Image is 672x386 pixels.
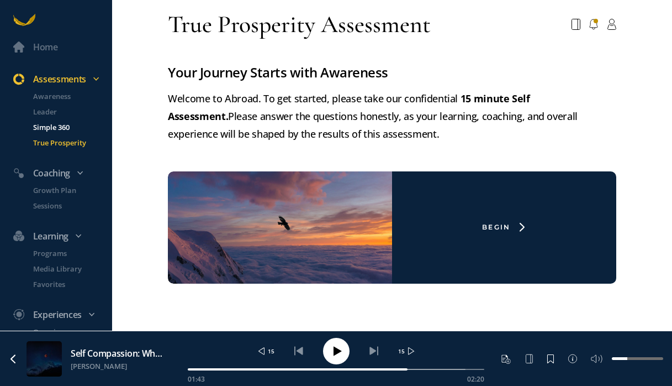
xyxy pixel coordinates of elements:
a: Overview [20,326,112,337]
a: Leader [20,106,112,117]
span: 15 [398,347,405,355]
div: Assessments [7,72,117,86]
div: Self Compassion: What is the Inner Critic [71,346,163,361]
div: Welcome to Abroad. To get started, please take our confidential Please answer the questions hones... [168,90,616,143]
p: Media Library [33,263,110,274]
span: 02:20 [467,374,484,384]
a: Growth Plan [20,185,112,196]
img: 5ffd8c5375b04f9fae8f87b4.jpg [27,341,62,377]
img: freePlanWithoutSurvey.png [168,171,392,284]
a: Programs [20,248,112,259]
a: Simple 360 [20,122,112,133]
strong: 15 minute Self Assessment. [168,92,530,123]
div: True Prosperity Assessment [168,9,431,40]
p: Simple 360 [33,122,110,133]
div: Your Journey Starts with Awareness [168,62,616,83]
p: Awareness [33,91,110,102]
span: 15 [268,347,274,355]
div: Experiences [7,307,117,322]
a: Favorites [20,279,112,290]
a: Sessions [20,200,112,211]
a: Media Library [20,263,112,274]
a: Awareness [20,91,112,102]
p: Programs [33,248,110,259]
a: Begin [161,171,622,284]
div: Coaching [7,166,117,180]
span: 01:43 [188,374,205,384]
div: [PERSON_NAME] [71,361,163,372]
p: Sessions [33,200,110,211]
a: True Prosperity [20,137,112,148]
div: Learning [7,229,117,243]
p: True Prosperity [33,137,110,148]
p: Leader [33,106,110,117]
p: Favorites [33,279,110,290]
p: Overview [33,326,110,337]
p: Growth Plan [33,185,110,196]
div: Home [33,40,58,54]
div: Begin [482,223,511,232]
